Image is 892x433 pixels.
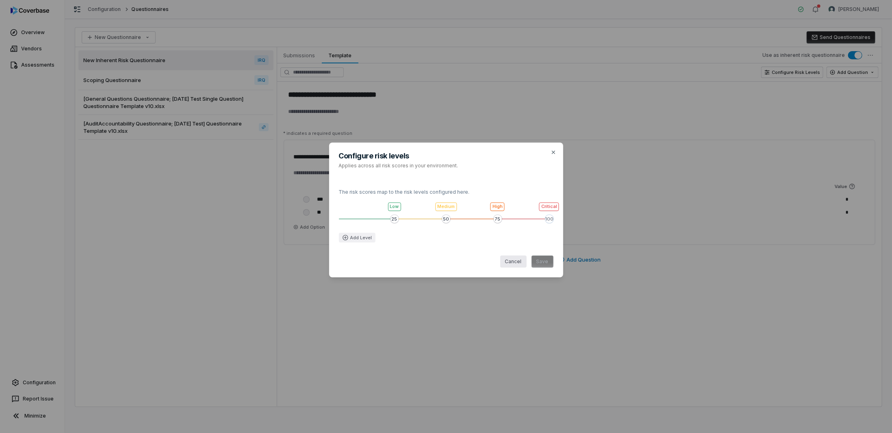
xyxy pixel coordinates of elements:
[442,215,450,223] span: Value 2 of 4
[545,215,553,223] span: Value 4 of 4
[494,215,502,223] span: Value 3 of 4
[500,255,527,268] button: Cancel
[391,215,399,223] span: Value 1 of 4
[339,233,375,242] button: Add Level
[339,176,553,195] p: The risk scores map to the risk levels configured here.
[339,162,553,169] p: Applies across all risk scores in your environment.
[339,152,553,160] h2: Configure risk levels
